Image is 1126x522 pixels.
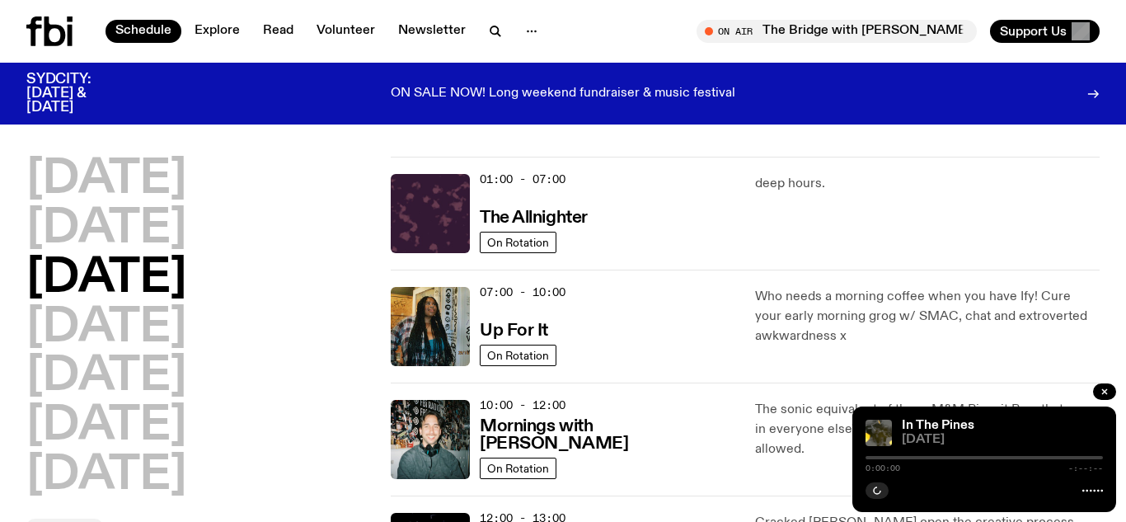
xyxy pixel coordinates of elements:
p: deep hours. [755,174,1100,194]
a: Volunteer [307,20,385,43]
button: [DATE] [26,354,186,400]
a: Read [253,20,303,43]
span: On Rotation [487,462,549,474]
img: Ify - a Brown Skin girl with black braided twists, looking up to the side with her tongue stickin... [391,287,470,366]
h3: The Allnighter [480,209,588,227]
span: On Rotation [487,349,549,361]
a: Explore [185,20,250,43]
a: Up For It [480,319,548,340]
button: [DATE] [26,453,186,499]
span: 01:00 - 07:00 [480,172,565,187]
span: 07:00 - 10:00 [480,285,565,300]
a: In The Pines [902,419,974,432]
button: [DATE] [26,305,186,351]
button: [DATE] [26,403,186,449]
h3: SYDCITY: [DATE] & [DATE] [26,73,132,115]
a: On Rotation [480,345,556,366]
p: Who needs a morning coffee when you have Ify! Cure your early morning grog w/ SMAC, chat and extr... [755,287,1100,346]
span: On Rotation [487,236,549,248]
a: Newsletter [388,20,476,43]
span: -:--:-- [1068,464,1103,473]
span: Support Us [1000,24,1067,39]
h3: Mornings with [PERSON_NAME] [480,418,735,453]
span: 0:00:00 [866,464,900,473]
img: Radio presenter Ben Hansen sits in front of a wall of photos and an fbi radio sign. Film photo. B... [391,400,470,479]
span: [DATE] [902,434,1103,446]
h3: Up For It [480,322,548,340]
a: Schedule [106,20,181,43]
a: Mornings with [PERSON_NAME] [480,415,735,453]
button: [DATE] [26,206,186,252]
button: Support Us [990,20,1100,43]
button: [DATE] [26,256,186,302]
button: On AirThe Bridge with [PERSON_NAME] ପ꒰ ˶• ༝ •˶꒱ଓ Interview w/[PERSON_NAME] [697,20,977,43]
p: ON SALE NOW! Long weekend fundraiser & music festival [391,87,735,101]
a: The Allnighter [480,206,588,227]
button: [DATE] [26,157,186,203]
a: On Rotation [480,458,556,479]
a: On Rotation [480,232,556,253]
span: 10:00 - 12:00 [480,397,565,413]
p: The sonic equivalent of those M&M Biscuit Bars that were in everyone else's lunch boxes but you w... [755,400,1100,459]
